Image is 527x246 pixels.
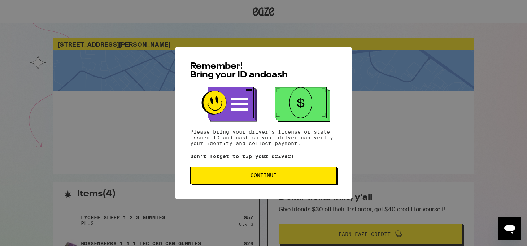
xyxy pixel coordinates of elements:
iframe: Button to launch messaging window [498,217,521,240]
p: Please bring your driver's license or state issued ID and cash so your driver can verify your ide... [190,129,337,146]
p: Don't forget to tip your driver! [190,154,337,159]
span: Remember! Bring your ID and cash [190,62,288,79]
button: Continue [190,167,337,184]
span: Continue [251,173,276,178]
